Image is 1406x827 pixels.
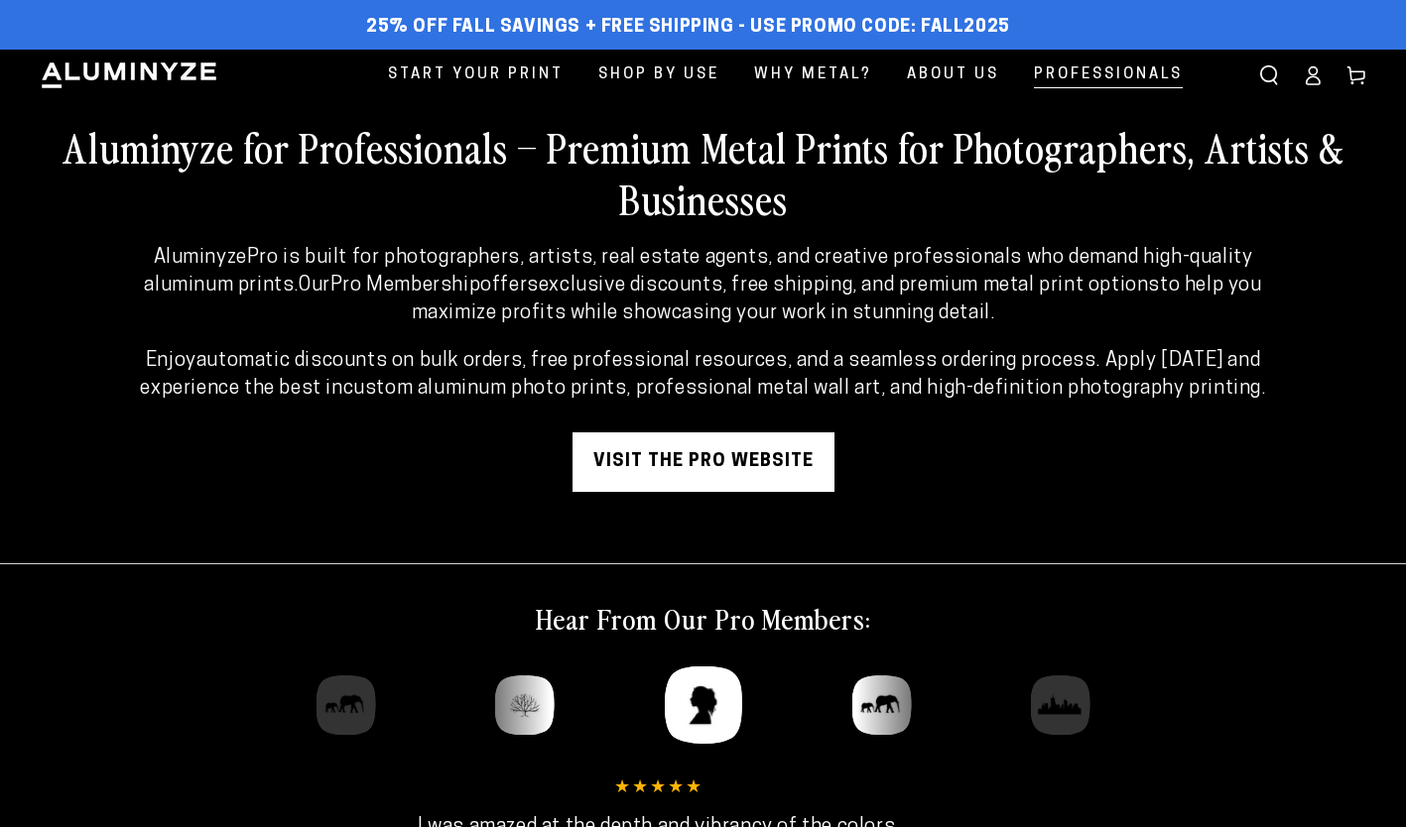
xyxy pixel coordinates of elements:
a: visit the pro website [573,432,834,492]
span: Shop By Use [598,61,719,88]
a: Start Your Print [373,50,578,100]
img: Aluminyze [40,60,218,90]
p: Our offers to help you maximize profits while showcasing your work in stunning detail. [139,244,1266,327]
h2: Aluminyze for Professionals – Premium Metal Prints for Photographers, Artists & Businesses [40,121,1366,224]
strong: custom aluminum photo prints, professional metal wall art, and high-definition photography printing. [343,379,1266,399]
strong: AluminyzePro is built for photographers, artists, real estate agents, and creative professionals ... [144,248,1252,295]
strong: automatic discounts on bulk orders, free professional resources, and a seamless ordering process [196,351,1096,371]
span: Why Metal? [754,61,872,88]
summary: Search our site [1247,54,1291,97]
a: Professionals [1019,50,1198,100]
h2: Hear From Our Pro Members: [536,600,870,636]
span: Professionals [1034,61,1183,88]
a: Shop By Use [583,50,734,100]
strong: exclusive discounts, free shipping, and premium metal print options [539,276,1160,295]
span: 25% off FALL Savings + Free Shipping - Use Promo Code: FALL2025 [366,17,1010,39]
a: Why Metal? [739,50,887,100]
a: About Us [892,50,1014,100]
span: About Us [907,61,999,88]
span: Start Your Print [388,61,564,88]
p: Enjoy . Apply [DATE] and experience the best in [139,347,1266,403]
strong: Pro Membership [330,276,480,295]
